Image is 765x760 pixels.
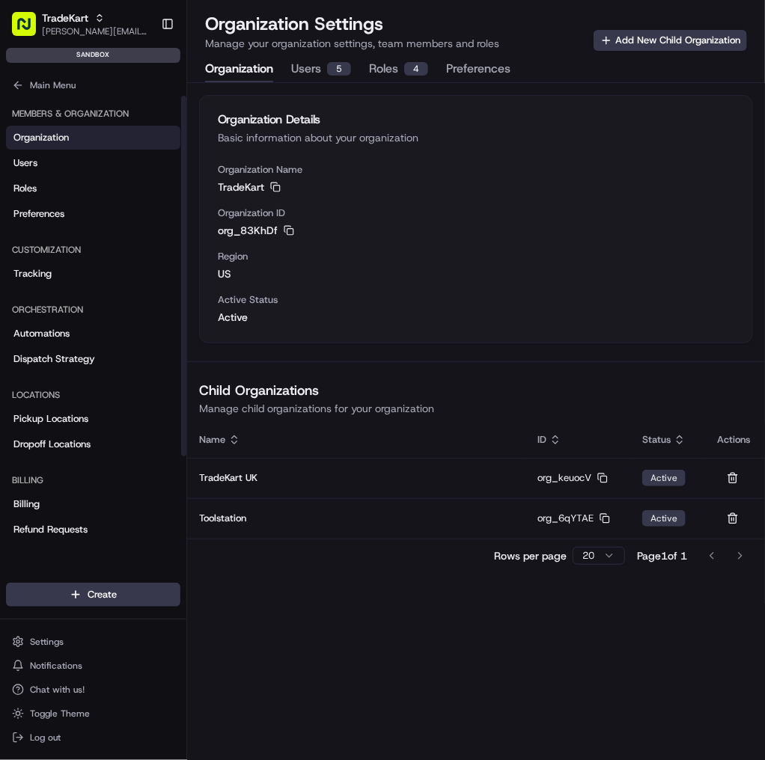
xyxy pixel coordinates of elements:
a: Preferences [6,202,180,226]
span: Billing [13,497,40,511]
button: Main Menu [6,75,180,96]
button: [PERSON_NAME][EMAIL_ADDRESS][DOMAIN_NAME] [42,25,149,37]
button: Add New Child Organization [594,30,747,51]
span: Refund Requests [13,523,88,536]
div: 💻 [127,218,138,230]
span: Main Menu [30,79,76,91]
span: Notifications [30,660,82,672]
span: Active Status [218,293,734,307]
button: Preferences [446,57,510,82]
span: Active [218,310,734,325]
button: Users [291,57,351,82]
a: Refund Requests [6,518,180,542]
span: Toolstation [199,512,246,524]
button: Create [6,583,180,607]
div: 📗 [15,218,27,230]
span: Pylon [149,254,181,265]
span: TradeKart [218,180,264,194]
button: Settings [6,631,180,652]
h1: Organization Settings [205,12,499,36]
button: Roles [369,57,428,82]
div: Orchestration [6,298,180,322]
button: Chat with us! [6,679,180,700]
a: Pickup Locations [6,407,180,431]
span: Chat with us! [30,684,85,696]
div: Members & Organization [6,102,180,126]
span: API Documentation [141,217,240,232]
div: sandbox [6,48,180,63]
a: 📗Knowledge Base [9,211,121,238]
p: Welcome 👋 [15,60,272,84]
p: Manage your organization settings, team members and roles [205,36,499,51]
a: Powered byPylon [106,253,181,265]
div: Active [642,470,686,486]
span: Knowledge Base [30,217,115,232]
button: Organization [205,57,273,82]
button: Notifications [6,655,180,676]
input: Clear [39,96,247,112]
span: Preferences [13,207,64,221]
a: Users [6,151,180,175]
div: 5 [327,62,351,76]
span: Settings [30,636,64,648]
div: Locations [6,383,180,407]
div: Customization [6,238,180,262]
span: us [218,266,734,281]
p: Manage child organizations for your organization [199,401,753,416]
div: Active [642,510,686,527]
span: Organization ID [218,206,734,220]
span: Users [13,156,37,170]
a: Dropoff Locations [6,432,180,456]
span: Toggle Theme [30,708,90,720]
div: Status [642,433,693,447]
a: Billing [6,492,180,516]
span: org_83KhDf [218,223,278,238]
span: Dispatch Strategy [13,352,95,366]
span: Organization [13,131,69,144]
div: Organization Details [218,114,734,126]
button: TradeKart[PERSON_NAME][EMAIL_ADDRESS][DOMAIN_NAME] [6,6,155,42]
a: Organization [6,126,180,150]
span: Log out [30,732,61,744]
span: Dropoff Locations [13,438,91,451]
div: We're available if you need us! [51,158,189,170]
div: Actions [717,433,753,447]
div: Integrations [6,554,180,577]
span: Create [88,588,117,601]
span: org_6qYTAE [537,512,594,525]
img: 1736555255976-a54dd68f-1ca7-489b-9aae-adbdc363a1c4 [15,143,42,170]
button: Start new chat [255,147,272,165]
span: Roles [13,182,37,195]
a: Automations [6,322,180,346]
a: Tracking [6,262,180,286]
span: Organization Name [218,163,734,177]
div: Start new chat [51,143,246,158]
p: Rows per page [494,548,567,563]
span: Pickup Locations [13,412,88,426]
span: TradeKart UK [199,471,257,484]
span: org_keuocV [537,471,591,485]
div: 4 [404,62,428,76]
span: Region [218,250,734,263]
div: Page 1 of 1 [637,548,687,563]
div: Billing [6,468,180,492]
button: TradeKart [42,10,88,25]
button: Log out [6,727,180,748]
span: Automations [13,327,70,340]
div: Name [199,433,513,447]
img: Nash [15,15,45,45]
div: Basic information about your organization [218,130,734,145]
a: Roles [6,177,180,200]
div: ID [537,433,618,447]
span: Tracking [13,267,52,281]
a: Dispatch Strategy [6,347,180,371]
a: 💻API Documentation [121,211,246,238]
button: Toggle Theme [6,703,180,724]
h2: Child Organizations [199,380,753,401]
